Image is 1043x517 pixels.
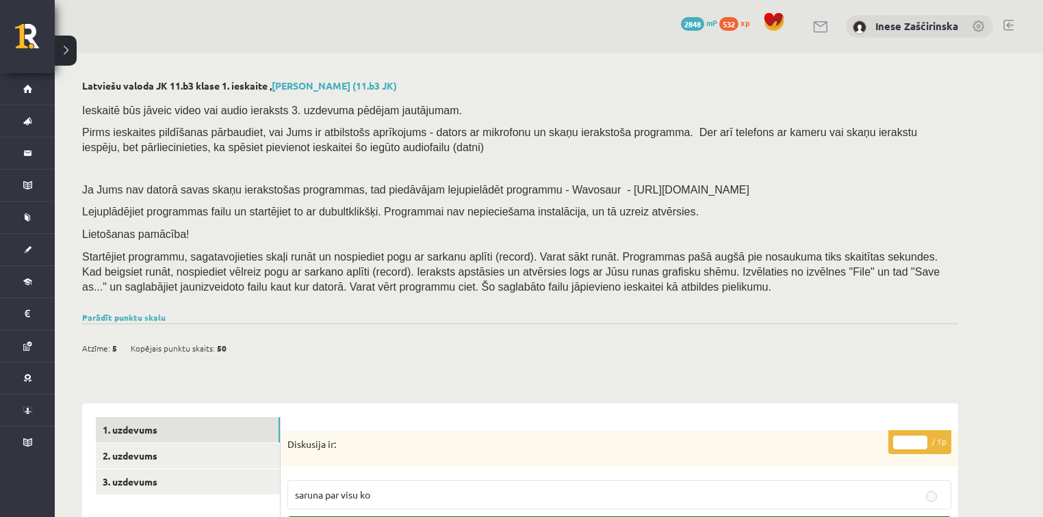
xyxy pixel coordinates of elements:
[82,312,166,323] a: Parādīt punktu skalu
[82,228,190,240] span: Lietošanas pamācība!
[82,105,462,116] span: Ieskaitē būs jāveic video vai audio ieraksts 3. uzdevuma pēdējam jautājumam.
[82,80,958,92] h2: Latviešu valoda JK 11.b3 klase 1. ieskaite ,
[82,251,940,293] span: Startējiet programmu, sagatavojieties skaļi runāt un nospiediet pogu ar sarkanu aplīti (record). ...
[719,17,738,31] span: 532
[681,17,704,31] span: 2848
[706,17,717,28] span: mP
[295,488,370,501] span: saruna par visu ko
[82,184,749,196] span: Ja Jums nav datorā savas skaņu ierakstošas programmas, tad piedāvājam lejupielādēt programmu - Wa...
[719,17,756,28] a: 532 xp
[875,19,958,33] a: Inese Zaščirinska
[741,17,749,28] span: xp
[217,338,227,358] span: 50
[853,21,866,34] img: Inese Zaščirinska
[926,491,937,502] input: saruna par visu ko
[888,430,951,454] p: / 1p
[287,438,883,451] p: Diskusija ir:
[82,338,110,358] span: Atzīme:
[15,24,55,58] a: Rīgas 1. Tālmācības vidusskola
[82,206,699,217] span: Lejuplādējiet programmas failu un startējiet to ar dubultklikšķi. Programmai nav nepieciešama ins...
[272,79,397,92] a: [PERSON_NAME] (11.b3 JK)
[131,338,215,358] span: Kopējais punktu skaits:
[96,417,280,442] a: 1. uzdevums
[82,127,917,153] span: Pirms ieskaites pildīšanas pārbaudiet, vai Jums ir atbilstošs aprīkojums - dators ar mikrofonu un...
[681,17,717,28] a: 2848 mP
[96,469,280,494] a: 3. uzdevums
[96,443,280,468] a: 2. uzdevums
[112,338,117,358] span: 5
